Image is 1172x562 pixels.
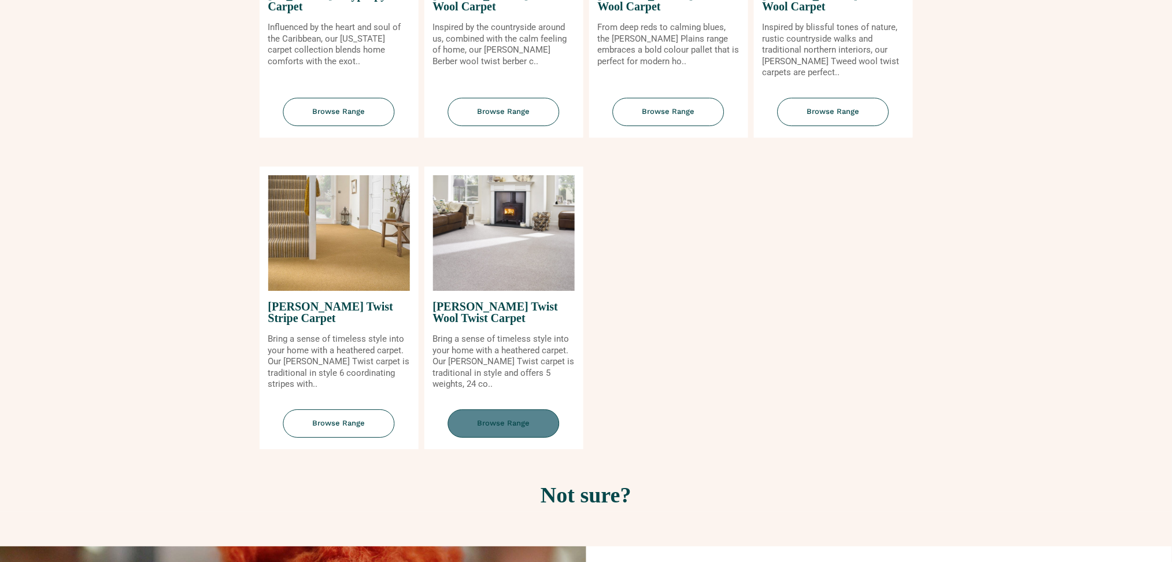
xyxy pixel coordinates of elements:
[260,98,419,138] a: Browse Range
[263,484,910,506] h2: Not sure?
[778,98,889,126] span: Browse Range
[268,175,410,291] img: Tomkinson Twist Stripe Carpet
[598,22,740,67] p: From deep reds to calming blues, the [PERSON_NAME] Plains range embraces a bold colour pallet tha...
[283,409,395,438] span: Browse Range
[283,98,395,126] span: Browse Range
[268,22,410,67] p: Influenced by the heart and soul of the Caribbean, our [US_STATE] carpet collection blends home c...
[589,98,748,138] a: Browse Range
[448,98,560,126] span: Browse Range
[613,98,724,126] span: Browse Range
[260,409,419,449] a: Browse Range
[424,409,583,449] a: Browse Range
[448,409,560,438] span: Browse Range
[268,291,410,334] span: [PERSON_NAME] Twist Stripe Carpet
[763,22,904,79] p: Inspired by blissful tones of nature, rustic countryside walks and traditional northern interiors...
[433,334,575,390] p: Bring a sense of timeless style into your home with a heathered carpet. Our [PERSON_NAME] Twist c...
[754,98,913,138] a: Browse Range
[433,175,575,291] img: Tomkinson Twist Wool Twist Carpet
[268,334,410,390] p: Bring a sense of timeless style into your home with a heathered carpet. Our [PERSON_NAME] Twist c...
[433,22,575,67] p: Inspired by the countryside around us, combined with the calm feeling of home, our [PERSON_NAME] ...
[424,98,583,138] a: Browse Range
[433,291,575,334] span: [PERSON_NAME] Twist Wool Twist Carpet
